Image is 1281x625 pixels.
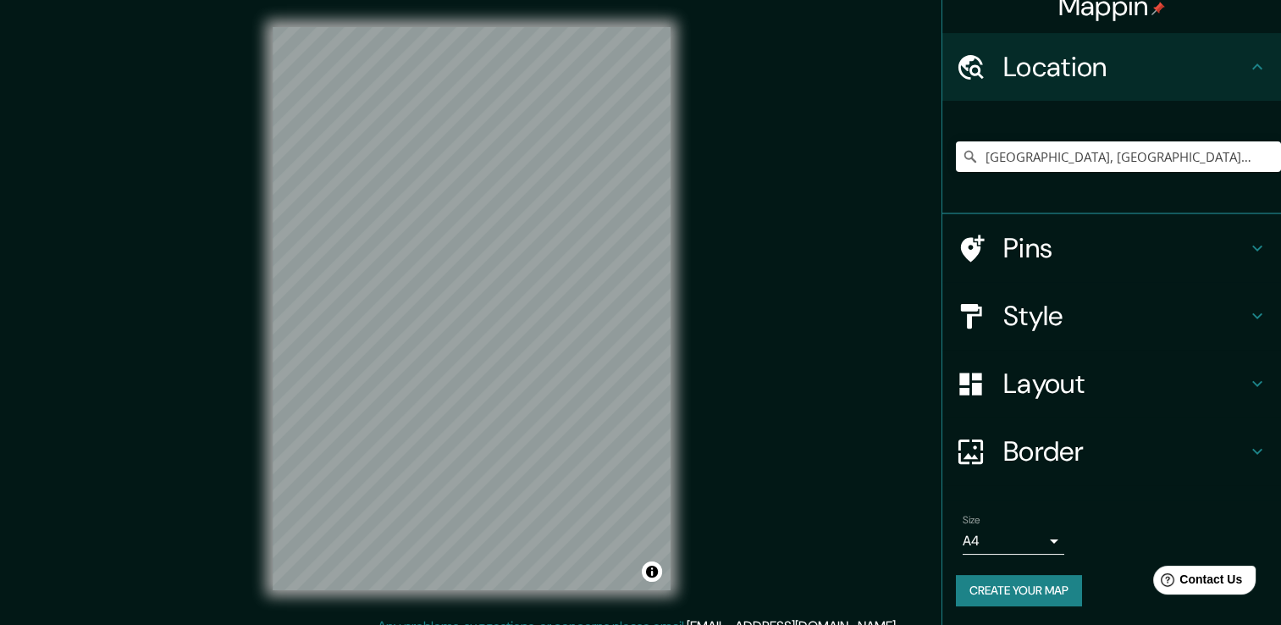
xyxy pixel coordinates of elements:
[942,214,1281,282] div: Pins
[956,575,1082,606] button: Create your map
[942,418,1281,485] div: Border
[942,350,1281,418] div: Layout
[642,561,662,582] button: Toggle attribution
[956,141,1281,172] input: Pick your city or area
[963,513,980,528] label: Size
[1151,2,1165,15] img: pin-icon.png
[942,33,1281,101] div: Location
[273,27,671,590] canvas: Map
[1003,231,1247,265] h4: Pins
[1003,299,1247,333] h4: Style
[1130,559,1262,606] iframe: Help widget launcher
[1003,434,1247,468] h4: Border
[942,282,1281,350] div: Style
[1003,50,1247,84] h4: Location
[963,528,1064,555] div: A4
[1003,367,1247,401] h4: Layout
